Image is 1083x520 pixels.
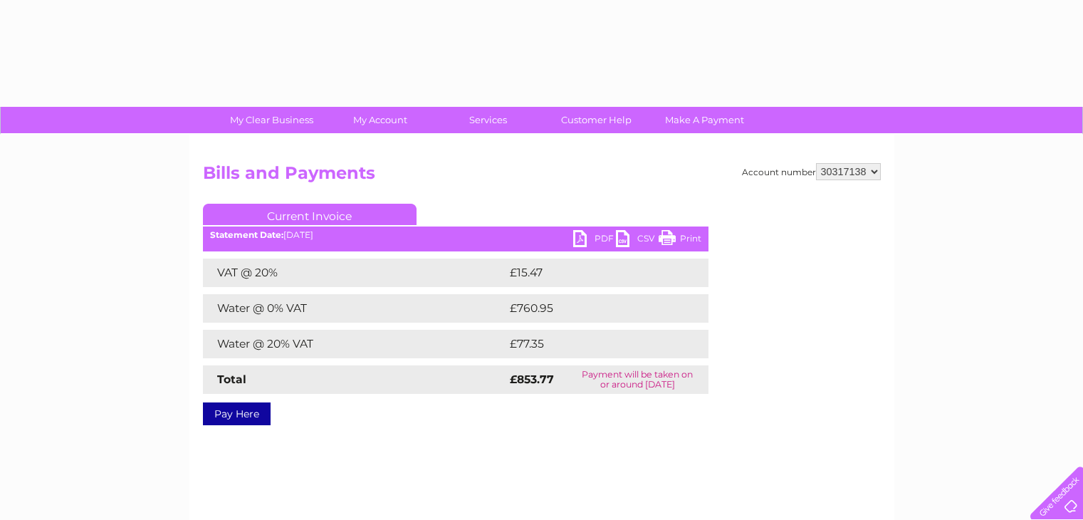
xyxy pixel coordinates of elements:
a: Current Invoice [203,204,417,225]
b: Statement Date: [210,229,283,240]
a: Services [429,107,547,133]
td: Water @ 0% VAT [203,294,506,323]
div: Account number [742,163,881,180]
strong: £853.77 [510,373,554,386]
h2: Bills and Payments [203,163,881,190]
a: Make A Payment [646,107,763,133]
td: £15.47 [506,259,678,287]
div: [DATE] [203,230,708,240]
a: PDF [573,230,616,251]
td: £77.35 [506,330,679,358]
td: £760.95 [506,294,684,323]
td: Water @ 20% VAT [203,330,506,358]
a: CSV [616,230,659,251]
a: My Account [321,107,439,133]
td: Payment will be taken on or around [DATE] [567,365,708,394]
td: VAT @ 20% [203,259,506,287]
a: My Clear Business [213,107,330,133]
a: Print [659,230,701,251]
a: Pay Here [203,402,271,425]
a: Customer Help [538,107,655,133]
strong: Total [217,373,246,386]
